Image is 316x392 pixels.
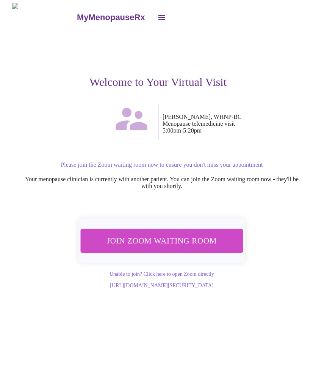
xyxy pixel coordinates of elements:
a: [URL][DOMAIN_NAME][SECURITY_DATA] [110,283,213,288]
h3: MyMenopauseRx [77,13,145,22]
p: Your menopause clinician is currently with another patient. You can join the Zoom waiting room no... [20,176,304,190]
a: Unable to join? Click here to open Zoom directly [110,271,214,277]
button: open drawer [153,8,171,27]
img: MyMenopauseRx Logo [12,3,76,32]
button: Join Zoom Waiting Room [80,229,243,253]
h3: Welcome to Your Virtual Visit [12,76,304,89]
p: [PERSON_NAME], WHNP-BC Menopause telemedicine visit 5:00pm - 5:20pm [163,114,304,134]
a: MyMenopauseRx [76,4,152,31]
p: Please join the Zoom waiting room now to ensure you don't miss your appointment [20,161,304,168]
span: Join Zoom Waiting Room [91,234,233,248]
